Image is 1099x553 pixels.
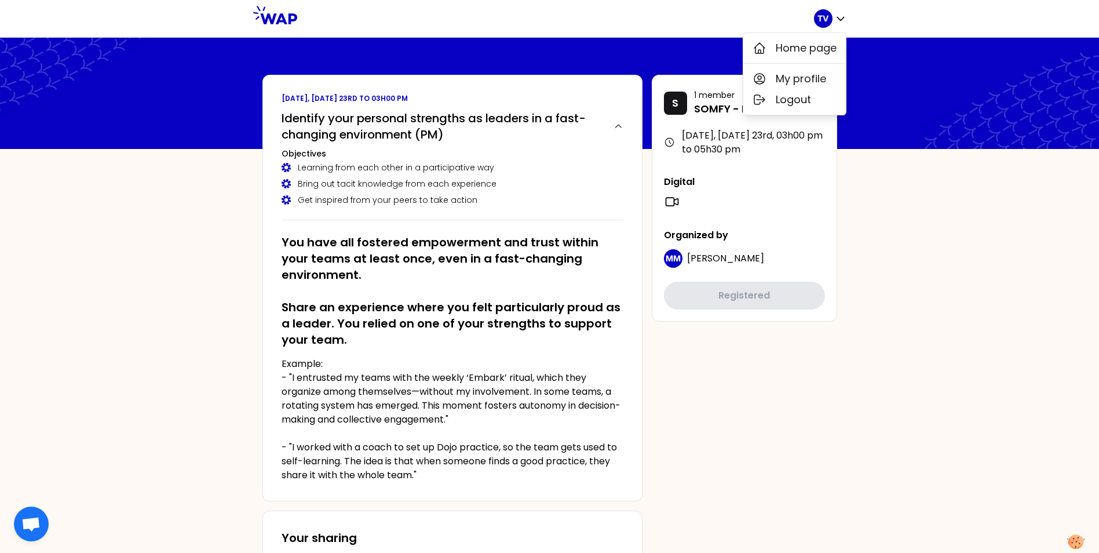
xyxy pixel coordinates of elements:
h3: Objectives [282,148,623,159]
p: Digital [664,175,825,189]
p: Organized by [664,228,825,242]
p: SOMFY - Leaders [694,101,802,117]
p: [DATE], [DATE] 23rd to 03h00 pm [282,94,623,103]
p: Example: - "I entrusted my teams with the weekly ‘Embark’ ritual, which they organize among thems... [282,357,623,482]
span: Home page [776,40,837,56]
button: TV [814,9,846,28]
p: 1 member [694,89,802,101]
div: [DATE], [DATE] 23rd , 03h00 pm to 05h30 pm [664,129,825,157]
h2: You have all fostered empowerment and trust within your teams at least once, even in a fast-chang... [282,234,623,348]
span: Logout [776,92,811,108]
div: TV [743,32,846,115]
h3: Your sharing [282,530,623,546]
div: Learning from each other in a participative way [282,162,623,173]
div: Bring out tacit knowledge from each experience [282,178,623,190]
div: Get inspired from your peers to take action [282,194,623,206]
button: Registered [664,282,825,310]
p: MM [666,253,681,264]
div: Open chat [14,507,49,541]
p: S [672,95,678,111]
button: Identify your personal strengths as leaders in a fast-changing environment (PM) [282,110,623,143]
h2: Identify your personal strengths as leaders in a fast-changing environment (PM) [282,110,604,143]
p: TV [817,13,828,24]
span: My profile [776,71,826,87]
span: [PERSON_NAME] [687,252,764,265]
